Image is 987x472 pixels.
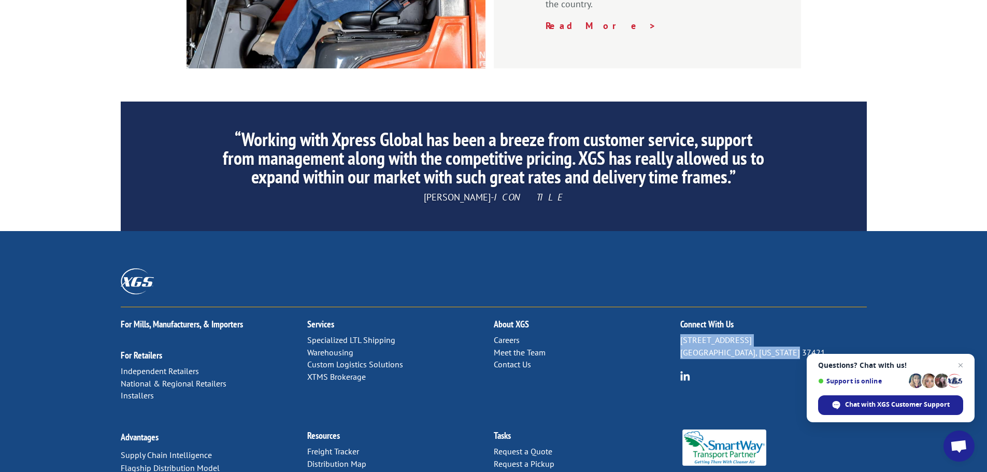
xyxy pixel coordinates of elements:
[680,320,867,334] h2: Connect With Us
[494,431,680,446] h2: Tasks
[121,450,212,460] a: Supply Chain Intelligence
[121,378,226,389] a: National & Regional Retailers
[307,335,395,345] a: Specialized LTL Shipping
[307,318,334,330] a: Services
[818,377,905,385] span: Support is online
[218,130,769,191] h2: “Working with Xpress Global has been a breeze from customer service, support from management alon...
[845,400,950,409] span: Chat with XGS Customer Support
[121,268,154,294] img: XGS_Logos_ALL_2024_All_White
[680,334,867,359] p: [STREET_ADDRESS] [GEOGRAPHIC_DATA], [US_STATE] 37421
[494,459,554,469] a: Request a Pickup
[818,361,963,369] span: Questions? Chat with us!
[307,359,403,369] a: Custom Logistics Solutions
[494,191,564,203] span: ICON TILE
[494,318,529,330] a: About XGS
[943,431,975,462] a: Open chat
[307,430,340,441] a: Resources
[424,191,491,203] span: [PERSON_NAME]
[494,359,531,369] a: Contact Us
[680,371,690,381] img: group-6
[121,431,159,443] a: Advantages
[491,191,494,203] span: -
[818,395,963,415] span: Chat with XGS Customer Support
[307,459,366,469] a: Distribution Map
[121,318,243,330] a: For Mills, Manufacturers, & Importers
[680,430,769,466] img: Smartway_Logo
[494,335,520,345] a: Careers
[494,446,552,456] a: Request a Quote
[307,446,359,456] a: Freight Tracker
[307,371,366,382] a: XTMS Brokerage
[121,366,199,376] a: Independent Retailers
[121,390,154,401] a: Installers
[494,347,546,357] a: Meet the Team
[307,347,353,357] a: Warehousing
[546,20,656,32] a: Read More >
[121,349,162,361] a: For Retailers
